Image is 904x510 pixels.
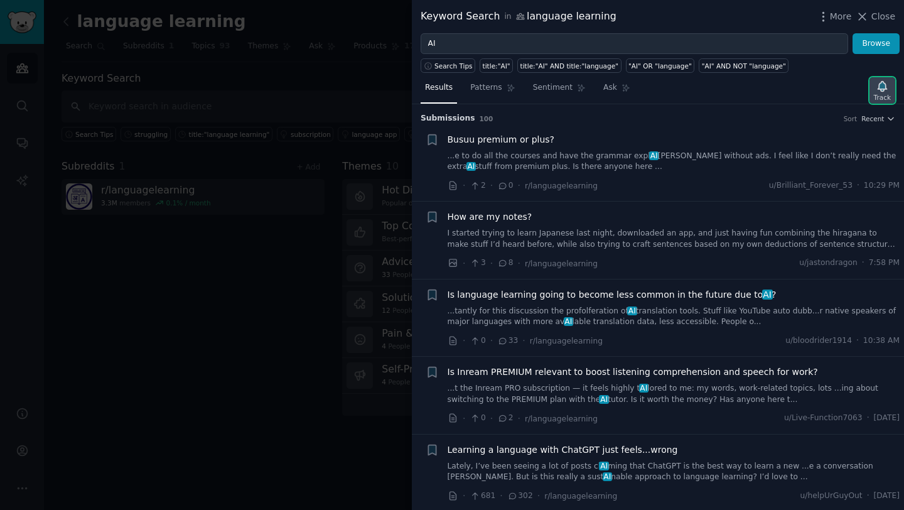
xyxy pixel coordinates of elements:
[871,10,895,23] span: Close
[448,288,777,301] span: Is language learning going to become less common in the future due to ?
[448,443,678,457] a: Learning a language with ChatGPT just feels...wrong
[525,182,598,190] span: r/languagelearning
[874,413,900,424] span: [DATE]
[497,413,513,424] span: 2
[448,151,900,173] a: ...e to do all the courses and have the grammar explAI[PERSON_NAME] without ads. I feel like I do...
[784,413,863,424] span: u/Live-Function7063
[862,258,864,269] span: ·
[530,337,603,345] span: r/languagelearning
[463,179,465,192] span: ·
[500,489,502,502] span: ·
[853,33,900,55] button: Browse
[603,472,613,481] span: AI
[470,491,495,502] span: 681
[599,78,635,104] a: Ask
[463,257,465,270] span: ·
[448,210,532,224] a: How are my notes?
[544,492,617,501] span: r/languagelearning
[517,58,621,73] a: title:"AI" AND title:"language"
[448,461,900,483] a: Lately, I’ve been seeing a lot of posts clAIming that ChatGPT is the best way to learn a new ...e...
[448,366,818,379] a: Is Inream PREMIUM relevant to boost listening comprehension and speech for work?
[480,115,493,122] span: 100
[466,78,519,104] a: Patterns
[421,78,457,104] a: Results
[785,335,852,347] span: u/bloodrider1914
[817,10,852,23] button: More
[497,180,513,192] span: 0
[518,257,520,270] span: ·
[867,413,869,424] span: ·
[490,257,493,270] span: ·
[434,62,473,70] span: Search Tips
[844,114,858,123] div: Sort
[861,114,884,123] span: Recent
[762,290,773,300] span: AI
[857,180,859,192] span: ·
[470,82,502,94] span: Patterns
[869,77,895,104] button: Track
[867,491,869,502] span: ·
[869,258,900,269] span: 7:58 PM
[490,412,493,425] span: ·
[518,412,520,425] span: ·
[497,258,513,269] span: 8
[470,335,485,347] span: 0
[799,258,858,269] span: u/jastondragon
[470,180,485,192] span: 2
[800,491,863,502] span: u/helpUrGuyOut
[470,413,485,424] span: 0
[599,395,609,404] span: AI
[463,489,465,502] span: ·
[856,10,895,23] button: Close
[639,384,649,393] span: AI
[864,180,900,192] span: 10:29 PM
[856,335,859,347] span: ·
[533,82,573,94] span: Sentiment
[483,62,510,70] div: title:"AI"
[702,62,786,70] div: "AI" AND NOT "language"
[603,82,617,94] span: Ask
[626,58,695,73] a: "AI" OR "language"
[599,462,609,470] span: AI
[490,179,493,192] span: ·
[497,335,518,347] span: 33
[874,491,900,502] span: [DATE]
[649,151,659,160] span: AI
[448,133,555,146] a: Busuu premium or plus?
[507,491,533,502] span: 302
[448,288,777,301] a: Is language learning going to become less common in the future due toAI?
[769,180,853,192] span: u/Brilliant_Forever_53
[463,334,465,347] span: ·
[448,383,900,405] a: ...t the Inream PRO subscription — it feels highly tAIlored to me: my words, work-related topics,...
[627,307,637,315] span: AI
[525,415,598,423] span: r/languagelearning
[466,162,476,171] span: AI
[830,10,852,23] span: More
[421,33,848,55] input: Try a keyword related to your business
[448,306,900,328] a: ...tantly for this discussion the profolferation ofAItranslation tools. Stuff like YouTube auto d...
[564,317,574,326] span: AI
[861,114,895,123] button: Recent
[448,228,900,250] a: I started trying to learn Japanese last night, downloaded an app, and just having fun combining t...
[525,259,598,268] span: r/languagelearning
[628,62,692,70] div: "AI" OR "language"
[421,9,616,24] div: Keyword Search language learning
[504,11,511,23] span: in
[874,93,891,102] div: Track
[522,334,525,347] span: ·
[518,179,520,192] span: ·
[425,82,453,94] span: Results
[490,334,493,347] span: ·
[463,412,465,425] span: ·
[480,58,513,73] a: title:"AI"
[529,78,590,104] a: Sentiment
[863,335,900,347] span: 10:38 AM
[421,113,475,124] span: Submission s
[470,258,485,269] span: 3
[520,62,618,70] div: title:"AI" AND title:"language"
[421,58,475,73] button: Search Tips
